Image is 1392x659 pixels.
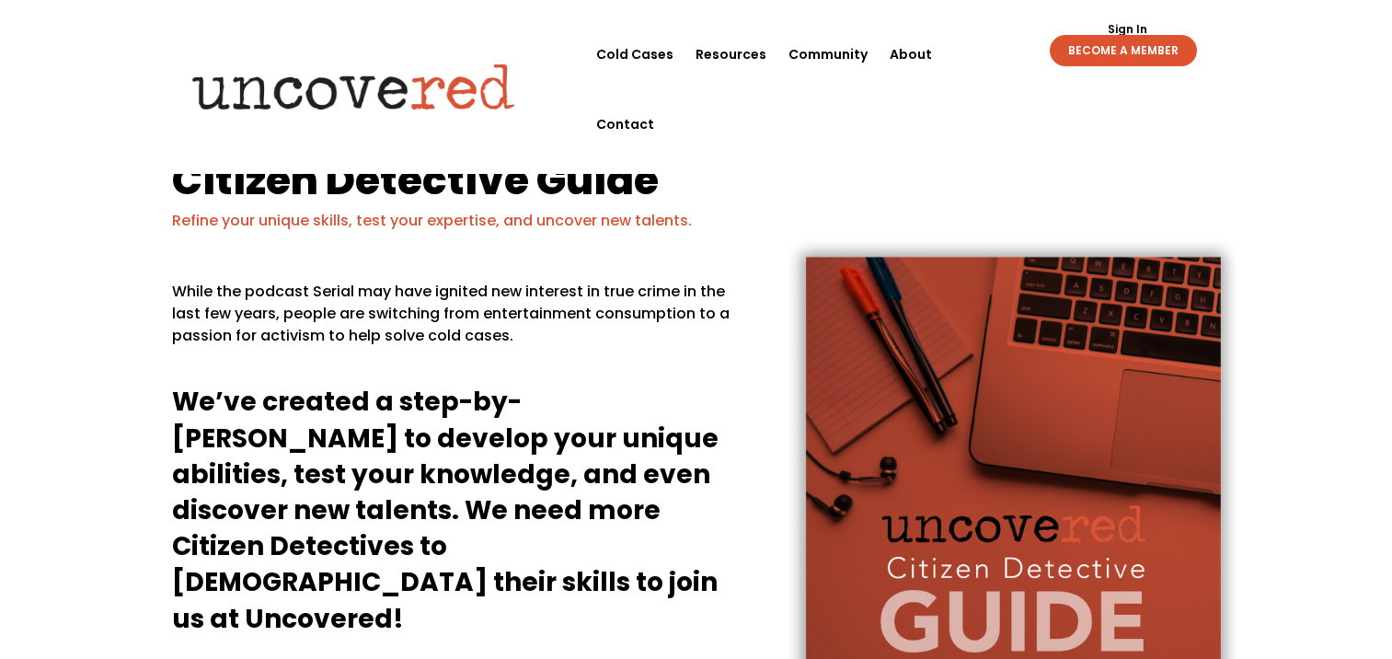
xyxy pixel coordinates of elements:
[890,19,932,89] a: About
[596,19,673,89] a: Cold Cases
[596,89,654,159] a: Contact
[172,210,1221,232] p: Refine your unique skills, test your expertise, and uncover new talents.
[696,19,766,89] a: Resources
[1050,35,1197,66] a: BECOME A MEMBER
[788,19,868,89] a: Community
[172,159,1221,210] h1: Citizen Detective Guide
[177,51,531,122] img: Uncovered logo
[172,281,742,362] p: While the podcast Serial may have ignited new interest in true crime in the last few years, peopl...
[1098,24,1157,35] a: Sign In
[172,384,742,645] h4: We’ve created a step-by-[PERSON_NAME] to develop your unique abilities, test your knowledge, and ...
